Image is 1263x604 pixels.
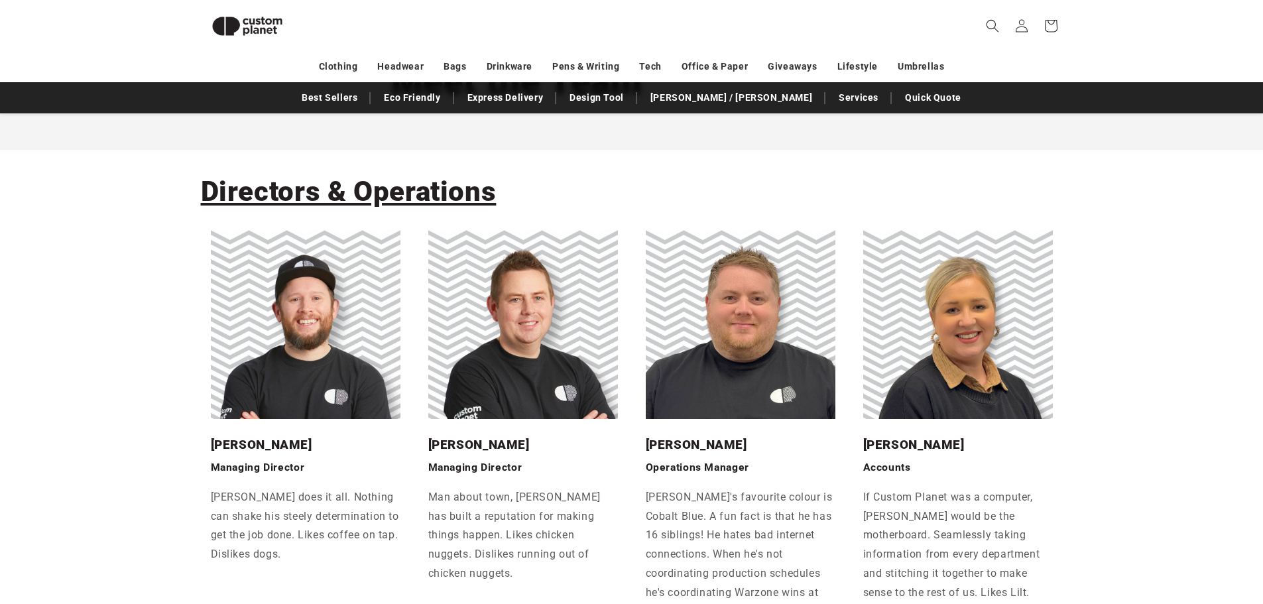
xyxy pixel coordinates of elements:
[444,55,466,78] a: Bags
[211,461,305,473] strong: Managing Director
[563,86,631,109] a: Design Tool
[487,55,532,78] a: Drinkware
[646,436,835,454] h3: [PERSON_NAME]
[428,488,618,583] p: Man about town, [PERSON_NAME] has built a reputation for making things happen. Likes chicken nugg...
[644,86,819,109] a: [PERSON_NAME] / [PERSON_NAME]
[639,55,661,78] a: Tech
[646,461,749,473] strong: Operations Manager
[863,461,911,473] strong: Accounts
[377,55,424,78] a: Headwear
[428,461,522,473] strong: Managing Director
[898,86,968,109] a: Quick Quote
[201,5,294,47] img: Custom Planet
[1042,461,1263,604] iframe: Chat Widget
[552,55,619,78] a: Pens & Writing
[461,86,550,109] a: Express Delivery
[295,86,364,109] a: Best Sellers
[682,55,748,78] a: Office & Paper
[898,55,944,78] a: Umbrellas
[201,175,497,208] span: Directors & Operations
[211,436,400,454] h3: [PERSON_NAME]
[768,55,817,78] a: Giveaways
[428,436,618,454] h3: [PERSON_NAME]
[211,488,400,564] p: [PERSON_NAME] does it all. Nothing can shake his steely determination to get the job done. Likes ...
[832,86,885,109] a: Services
[837,55,878,78] a: Lifestyle
[377,86,447,109] a: Eco Friendly
[863,436,1053,454] h3: [PERSON_NAME]
[319,55,358,78] a: Clothing
[978,11,1007,40] summary: Search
